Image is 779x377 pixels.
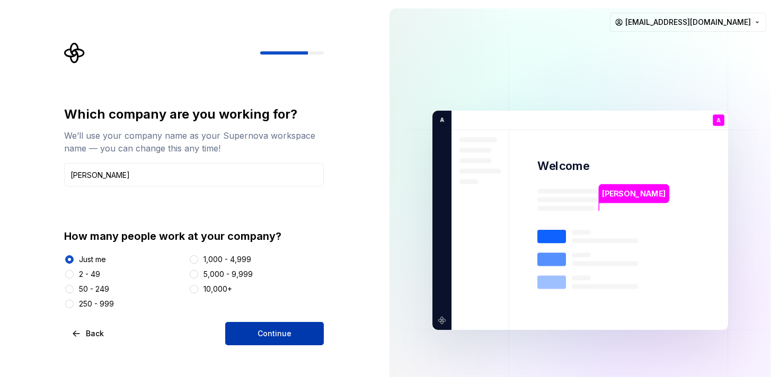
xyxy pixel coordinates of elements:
[602,188,666,200] p: [PERSON_NAME]
[258,328,291,339] span: Continue
[225,322,324,345] button: Continue
[610,13,766,32] button: [EMAIL_ADDRESS][DOMAIN_NAME]
[436,115,444,125] p: A
[86,328,104,339] span: Back
[625,17,751,28] span: [EMAIL_ADDRESS][DOMAIN_NAME]
[716,118,720,123] p: A
[64,229,324,244] div: How many people work at your company?
[64,129,324,155] div: We’ll use your company name as your Supernova workspace name — you can change this any time!
[64,322,113,345] button: Back
[79,299,114,309] div: 250 - 999
[537,158,589,174] p: Welcome
[79,254,106,265] div: Just me
[64,42,85,64] svg: Supernova Logo
[79,269,100,280] div: 2 - 49
[64,163,324,186] input: Company name
[203,269,253,280] div: 5,000 - 9,999
[203,254,251,265] div: 1,000 - 4,999
[64,106,324,123] div: Which company are you working for?
[79,284,109,294] div: 50 - 249
[203,284,232,294] div: 10,000+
